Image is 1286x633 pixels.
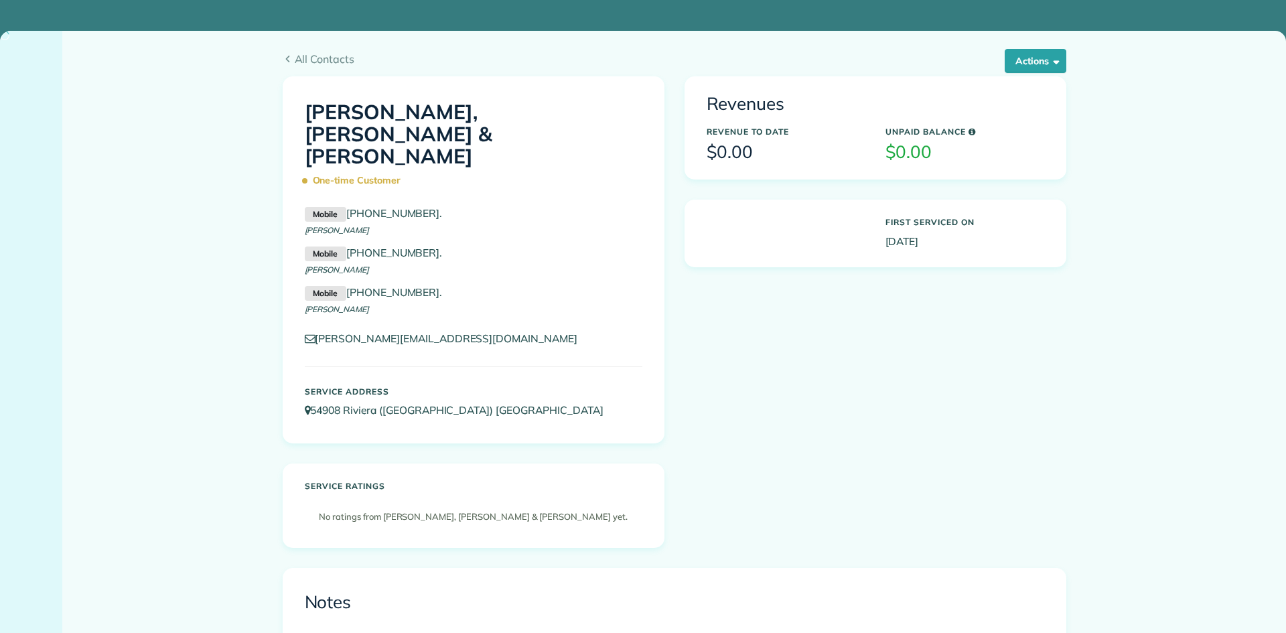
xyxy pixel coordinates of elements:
a: Mobile[PHONE_NUMBER] [305,206,440,220]
a: Mobile[PHONE_NUMBER] [305,246,440,259]
p: . [305,285,642,301]
p: . [305,206,642,222]
span: All Contacts [295,51,1066,67]
button: Actions [1005,49,1066,73]
small: Mobile [305,286,346,301]
a: All Contacts [283,51,1066,67]
h1: [PERSON_NAME], [PERSON_NAME] & [PERSON_NAME] [305,101,642,192]
h5: Unpaid Balance [885,127,1044,136]
h3: $0.00 [885,143,1044,162]
h3: Revenues [707,94,1044,114]
a: 54908 Riviera ([GEOGRAPHIC_DATA]) [GEOGRAPHIC_DATA] [305,403,616,417]
h5: Service Address [305,387,642,396]
span: [PERSON_NAME] [305,304,370,314]
p: [DATE] [885,234,1044,249]
a: [PERSON_NAME][EMAIL_ADDRESS][DOMAIN_NAME] [305,332,590,345]
p: . [305,245,642,261]
h5: Service ratings [305,482,642,490]
span: One-time Customer [305,169,407,192]
span: [PERSON_NAME] [305,225,370,235]
span: [PERSON_NAME] [305,265,370,275]
h3: Notes [305,593,1044,612]
a: Mobile[PHONE_NUMBER] [305,285,440,299]
small: Mobile [305,207,346,222]
h5: First Serviced On [885,218,1044,226]
h3: $0.00 [707,143,865,162]
h5: Revenue to Date [707,127,865,136]
small: Mobile [305,247,346,261]
p: No ratings from [PERSON_NAME], [PERSON_NAME] & [PERSON_NAME] yet. [311,510,636,524]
